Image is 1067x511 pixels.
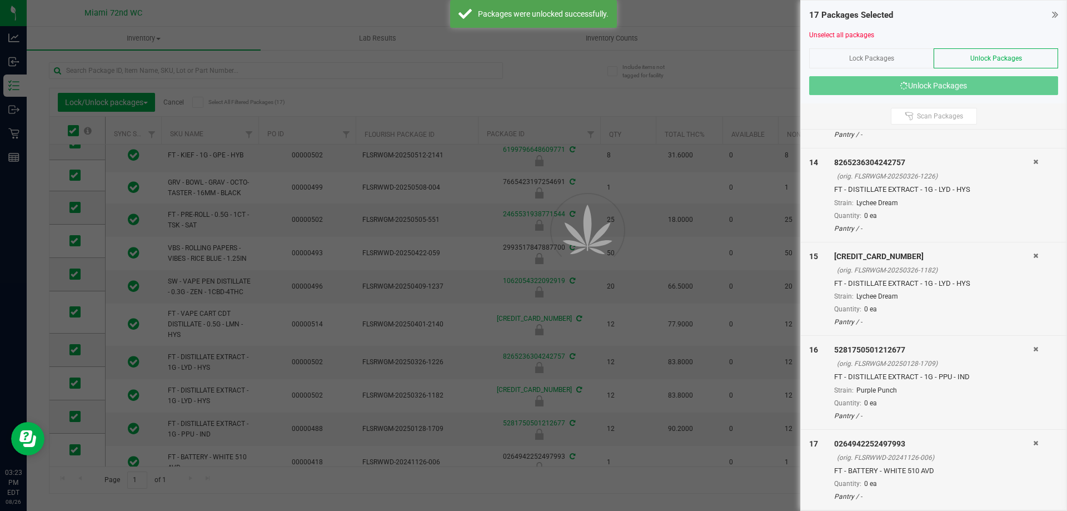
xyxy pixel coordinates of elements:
[837,265,1033,275] div: (orig. FLSRWGM-20250326-1182)
[849,54,894,62] span: Lock Packages
[11,422,44,455] iframe: Resource center
[834,251,1033,262] div: [CREDIT_CARD_NUMBER]
[834,371,1033,383] div: FT - DISTILLATE EXTRACT - 1G - PPU - IND
[834,438,1033,450] div: 0264942252497993
[834,344,1033,356] div: 5281750501212677
[809,345,818,354] span: 16
[834,130,1033,140] div: Pantry / -
[837,453,1033,463] div: (orig. FLSRWWD-20241126-006)
[834,184,1033,195] div: FT - DISTILLATE EXTRACT - 1G - LYD - HYS
[834,157,1033,168] div: 8265236304242757
[809,439,818,448] span: 17
[856,199,898,207] span: Lychee Dream
[834,199,854,207] span: Strain:
[478,8,609,19] div: Packages were unlocked successfully.
[856,386,897,394] span: Purple Punch
[834,411,1033,421] div: Pantry / -
[834,399,861,407] span: Quantity:
[834,317,1033,327] div: Pantry / -
[834,212,861,220] span: Quantity:
[864,399,877,407] span: 0 ea
[834,480,861,488] span: Quantity:
[834,305,861,313] span: Quantity:
[809,76,1058,95] button: Unlock Packages
[864,480,877,488] span: 0 ea
[891,108,977,125] button: Scan Packages
[834,386,854,394] span: Strain:
[856,292,898,300] span: Lychee Dream
[917,112,963,121] span: Scan Packages
[809,158,818,167] span: 14
[834,278,1033,289] div: FT - DISTILLATE EXTRACT - 1G - LYD - HYS
[837,359,1033,369] div: (orig. FLSRWGM-20250128-1709)
[809,252,818,261] span: 15
[809,31,874,39] a: Unselect all packages
[864,305,877,313] span: 0 ea
[834,292,854,300] span: Strain:
[834,492,1033,502] div: Pantry / -
[837,171,1033,181] div: (orig. FLSRWGM-20250326-1226)
[834,224,1033,234] div: Pantry / -
[970,54,1022,62] span: Unlock Packages
[834,465,1033,477] div: FT - BATTERY - WHITE 510 AVD
[864,212,877,220] span: 0 ea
